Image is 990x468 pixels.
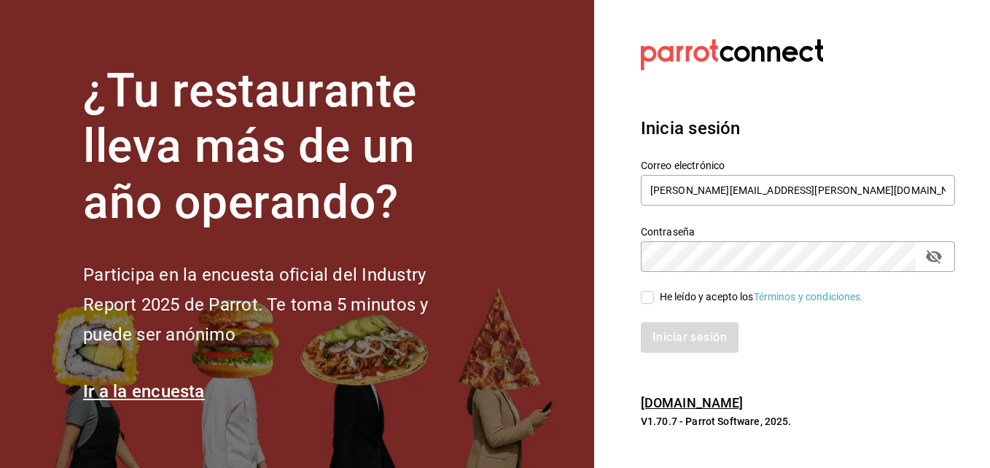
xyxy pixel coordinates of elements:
p: V1.70.7 - Parrot Software, 2025. [641,414,955,429]
h1: ¿Tu restaurante lleva más de un año operando? [83,63,477,231]
label: Contraseña [641,226,955,236]
input: Ingresa tu correo electrónico [641,175,955,206]
a: [DOMAIN_NAME] [641,395,744,410]
a: Ir a la encuesta [83,381,205,402]
h2: Participa en la encuesta oficial del Industry Report 2025 de Parrot. Te toma 5 minutos y puede se... [83,260,477,349]
label: Correo electrónico [641,160,955,170]
div: He leído y acepto los [660,289,864,305]
h3: Inicia sesión [641,115,955,141]
a: Términos y condiciones. [754,291,864,303]
button: passwordField [921,244,946,269]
